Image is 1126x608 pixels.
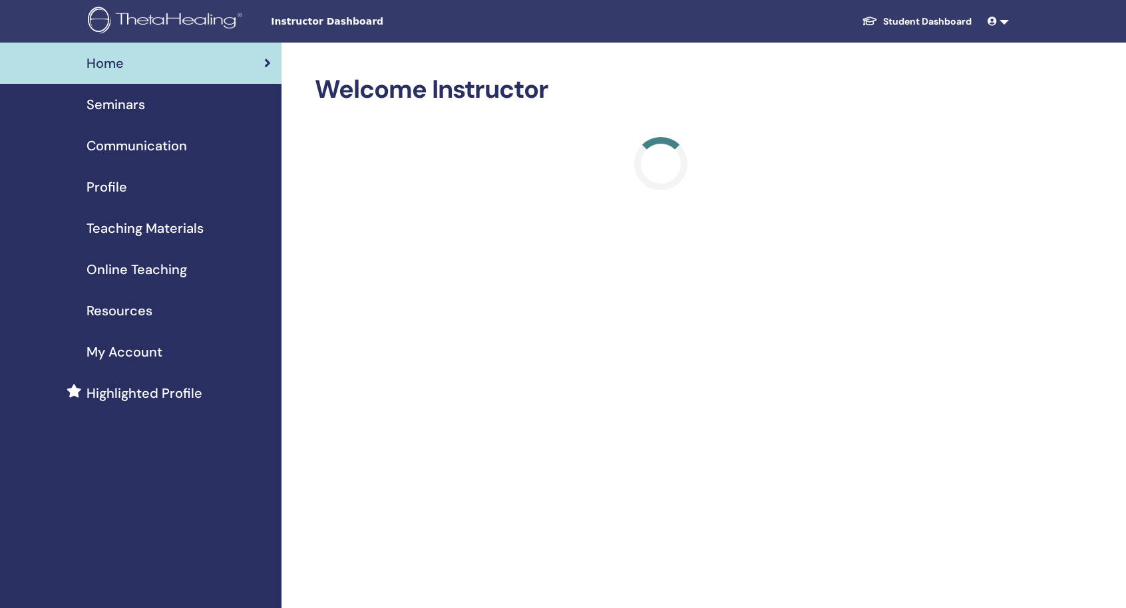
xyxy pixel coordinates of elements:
[87,94,145,114] span: Seminars
[87,218,204,238] span: Teaching Materials
[87,53,124,73] span: Home
[315,75,1006,105] h2: Welcome Instructor
[87,259,187,279] span: Online Teaching
[271,15,470,29] span: Instructor Dashboard
[87,342,162,362] span: My Account
[88,7,247,37] img: logo.png
[851,9,982,34] a: Student Dashboard
[87,301,152,321] span: Resources
[87,177,127,197] span: Profile
[87,136,187,156] span: Communication
[862,15,878,27] img: graduation-cap-white.svg
[87,383,202,403] span: Highlighted Profile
